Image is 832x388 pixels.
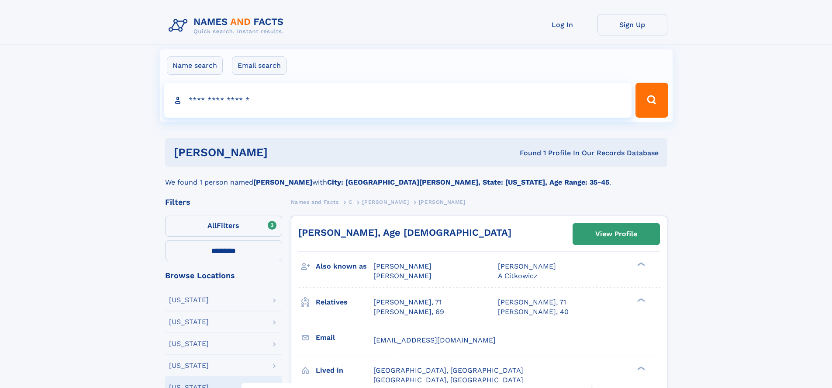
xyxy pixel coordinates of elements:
[635,262,646,267] div: ❯
[327,178,609,186] b: City: [GEOGRAPHIC_DATA][PERSON_NAME], State: [US_STATE], Age Range: 35-45
[165,14,291,38] img: Logo Names and Facts
[362,196,409,207] a: [PERSON_NAME]
[316,363,373,378] h3: Lived in
[232,56,287,75] label: Email search
[169,340,209,347] div: [US_STATE]
[498,272,538,280] span: A Citkowicz
[165,167,667,188] div: We found 1 person named with .
[316,330,373,345] h3: Email
[169,297,209,304] div: [US_STATE]
[165,216,282,237] label: Filters
[291,196,339,207] a: Names and Facts
[298,227,511,238] a: [PERSON_NAME], Age [DEMOGRAPHIC_DATA]
[498,262,556,270] span: [PERSON_NAME]
[362,199,409,205] span: [PERSON_NAME]
[165,272,282,280] div: Browse Locations
[373,376,523,384] span: [GEOGRAPHIC_DATA], [GEOGRAPHIC_DATA]
[573,224,659,245] a: View Profile
[498,307,569,317] a: [PERSON_NAME], 40
[373,307,444,317] a: [PERSON_NAME], 69
[595,224,637,244] div: View Profile
[174,147,394,158] h1: [PERSON_NAME]
[498,297,566,307] a: [PERSON_NAME], 71
[169,362,209,369] div: [US_STATE]
[373,366,523,374] span: [GEOGRAPHIC_DATA], [GEOGRAPHIC_DATA]
[167,56,223,75] label: Name search
[635,365,646,371] div: ❯
[164,83,632,118] input: search input
[207,221,217,230] span: All
[349,196,352,207] a: C
[169,318,209,325] div: [US_STATE]
[316,259,373,274] h3: Also known as
[373,272,432,280] span: [PERSON_NAME]
[373,262,432,270] span: [PERSON_NAME]
[597,14,667,35] a: Sign Up
[635,297,646,303] div: ❯
[635,83,668,118] button: Search Button
[373,297,442,307] a: [PERSON_NAME], 71
[253,178,312,186] b: [PERSON_NAME]
[394,148,659,158] div: Found 1 Profile In Our Records Database
[373,336,496,344] span: [EMAIL_ADDRESS][DOMAIN_NAME]
[419,199,466,205] span: [PERSON_NAME]
[316,295,373,310] h3: Relatives
[349,199,352,205] span: C
[165,198,282,206] div: Filters
[528,14,597,35] a: Log In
